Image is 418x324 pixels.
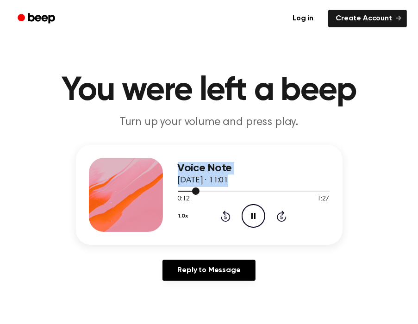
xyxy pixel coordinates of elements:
button: 1.0x [178,208,192,224]
h1: You were left a beep [11,74,407,107]
span: 0:12 [178,194,190,204]
a: Beep [11,10,63,28]
p: Turn up your volume and press play. [31,115,387,130]
span: 1:27 [317,194,329,204]
h3: Voice Note [178,162,330,174]
a: Reply to Message [162,260,255,281]
a: Create Account [328,10,407,27]
a: Log in [283,8,323,29]
span: [DATE] · 11:01 [178,176,229,185]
